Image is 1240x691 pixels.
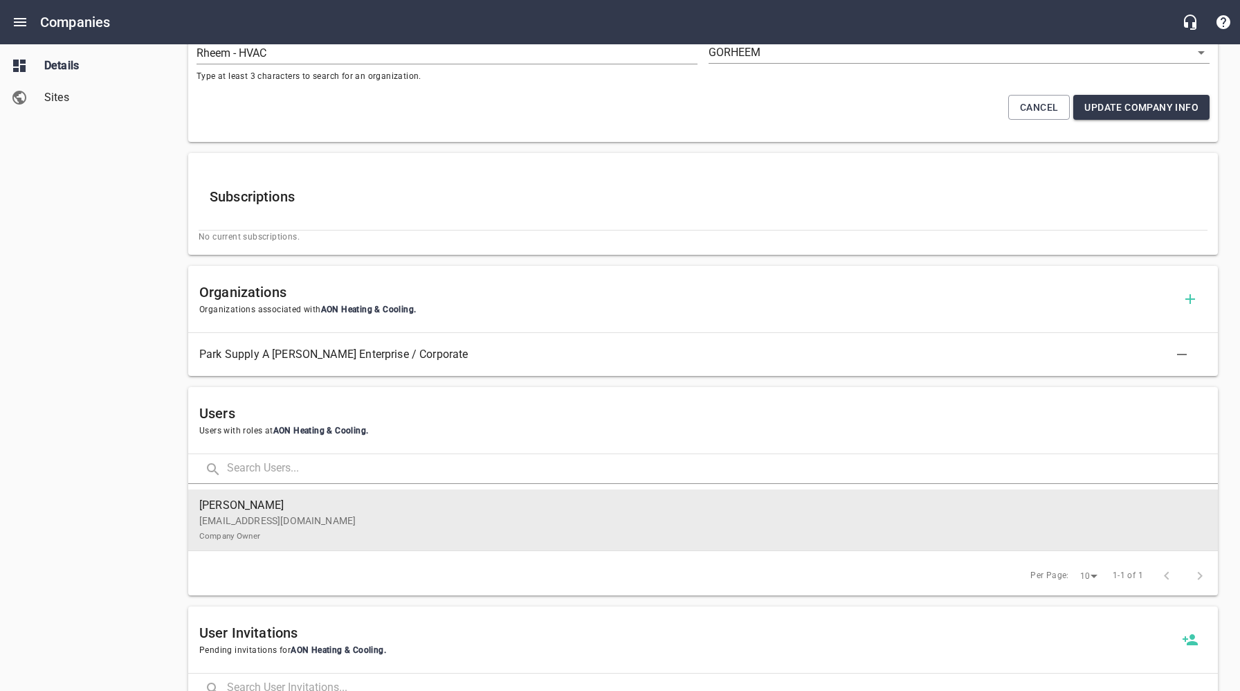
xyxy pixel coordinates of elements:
h6: Subscriptions [210,186,1196,208]
span: Details [44,57,149,74]
span: Cancel [1020,99,1058,116]
span: 1-1 of 1 [1113,569,1143,583]
span: Users with roles at [199,424,1207,438]
span: AON Heating & Cooling . [321,305,417,314]
span: Organizations associated with [199,303,1174,317]
h6: User Invitations [199,622,1174,644]
h6: Organizations [199,281,1174,303]
span: Park Supply A [PERSON_NAME] Enterprise / Corporate [199,346,1185,363]
button: Delete Association [1165,338,1198,371]
div: 10 [1075,567,1102,586]
input: Search Users... [227,454,1218,484]
input: Start typing to search organizations [197,42,697,64]
span: No current subscriptions. [199,231,1207,244]
h6: Companies [40,11,110,33]
button: Update Company Info [1073,95,1210,120]
span: Per Page: [1030,569,1069,583]
button: Cancel [1008,95,1070,120]
span: Type at least 3 characters to search for an organization. [197,70,697,84]
button: Live Chat [1174,6,1207,39]
h6: Users [199,402,1207,424]
button: Add Organization [1174,282,1207,316]
span: AON Heating & Cooling . [273,426,369,436]
span: Pending invitations for [199,644,1174,658]
small: Company Owner [199,531,260,541]
p: [EMAIL_ADDRESS][DOMAIN_NAME] [199,514,1196,543]
a: Invite a new user to AON Heating & Cooling [1174,623,1207,656]
span: Sites [44,89,149,106]
button: Open drawer [3,6,37,39]
span: Update Company Info [1084,99,1198,116]
span: [PERSON_NAME] [199,497,1196,514]
button: Support Portal [1207,6,1240,39]
a: [PERSON_NAME][EMAIL_ADDRESS][DOMAIN_NAME]Company Owner [188,490,1218,550]
span: AON Heating & Cooling . [291,645,386,655]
